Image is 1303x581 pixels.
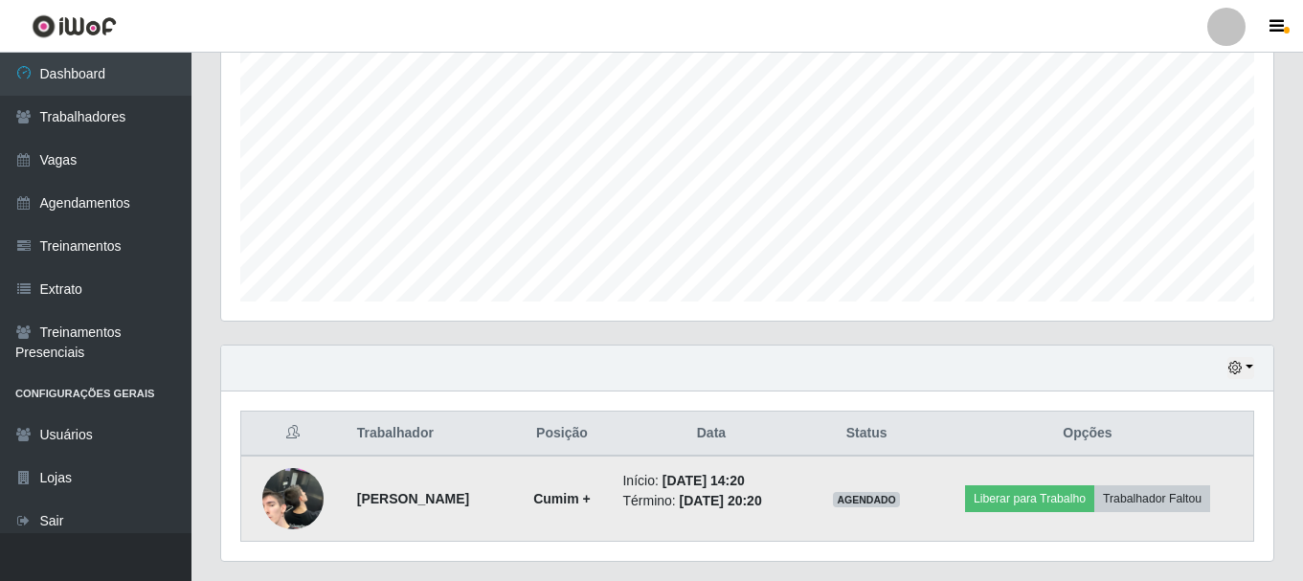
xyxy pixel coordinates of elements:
[611,412,811,457] th: Data
[811,412,922,457] th: Status
[1094,485,1210,512] button: Trabalhador Faltou
[533,491,591,506] strong: Cumim +
[512,412,611,457] th: Posição
[922,412,1254,457] th: Opções
[622,471,799,491] li: Início:
[622,491,799,511] li: Término:
[680,493,762,508] time: [DATE] 20:20
[262,433,324,566] img: 1720795453033.jpeg
[663,473,745,488] time: [DATE] 14:20
[32,14,117,38] img: CoreUI Logo
[357,491,469,506] strong: [PERSON_NAME]
[346,412,513,457] th: Trabalhador
[833,492,900,507] span: AGENDADO
[965,485,1094,512] button: Liberar para Trabalho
